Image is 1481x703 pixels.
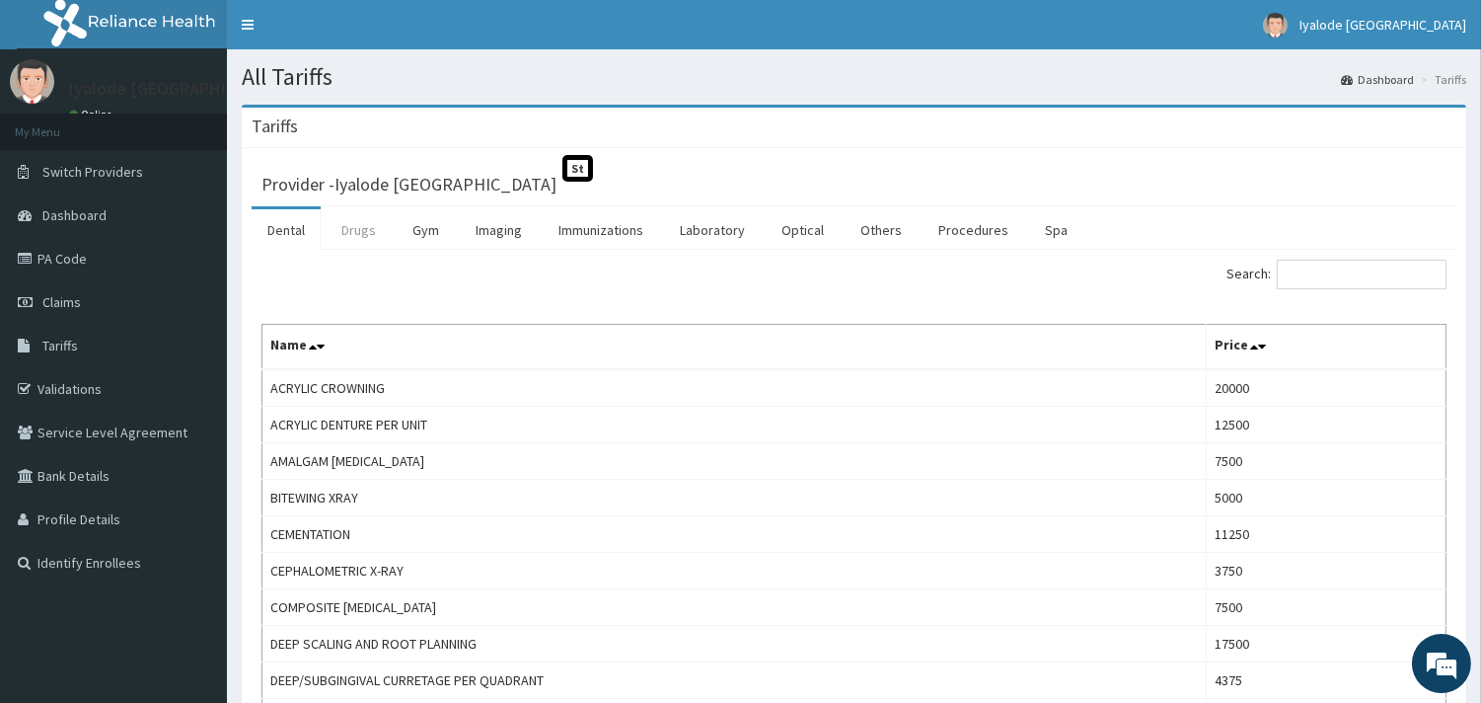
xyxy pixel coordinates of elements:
td: DEEP SCALING AND ROOT PLANNING [262,626,1207,663]
td: 4375 [1207,663,1446,699]
td: CEMENTATION [262,516,1207,553]
h3: Provider - Iyalode [GEOGRAPHIC_DATA] [261,176,556,194]
a: Procedures [923,209,1024,251]
label: Search: [1226,260,1446,289]
a: Online [69,108,116,121]
td: COMPOSITE [MEDICAL_DATA] [262,589,1207,626]
span: Claims [42,293,81,311]
span: Switch Providers [42,163,143,181]
td: ACRYLIC CROWNING [262,369,1207,407]
td: 12500 [1207,407,1446,443]
input: Search: [1277,260,1446,289]
td: 7500 [1207,443,1446,480]
a: Imaging [460,209,538,251]
a: Laboratory [664,209,761,251]
span: Tariffs [42,337,78,354]
a: Gym [397,209,455,251]
td: 3750 [1207,553,1446,589]
th: Price [1207,325,1446,370]
td: BITEWING XRAY [262,480,1207,516]
td: 7500 [1207,589,1446,626]
a: Immunizations [543,209,659,251]
span: Dashboard [42,206,107,224]
td: 17500 [1207,626,1446,663]
li: Tariffs [1416,71,1466,88]
td: 5000 [1207,480,1446,516]
span: Iyalode [GEOGRAPHIC_DATA] [1299,16,1466,34]
h3: Tariffs [252,117,298,135]
td: 11250 [1207,516,1446,553]
td: ACRYLIC DENTURE PER UNIT [262,407,1207,443]
p: Iyalode [GEOGRAPHIC_DATA] [69,80,293,98]
a: Dashboard [1341,71,1414,88]
th: Name [262,325,1207,370]
img: User Image [10,59,54,104]
span: St [562,155,593,182]
a: Drugs [326,209,392,251]
h1: All Tariffs [242,64,1466,90]
td: 20000 [1207,369,1446,407]
img: User Image [1263,13,1288,38]
td: CEPHALOMETRIC X-RAY [262,553,1207,589]
td: DEEP/SUBGINGIVAL CURRETAGE PER QUADRANT [262,663,1207,699]
a: Others [845,209,918,251]
a: Dental [252,209,321,251]
td: AMALGAM [MEDICAL_DATA] [262,443,1207,480]
a: Optical [766,209,840,251]
a: Spa [1029,209,1083,251]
